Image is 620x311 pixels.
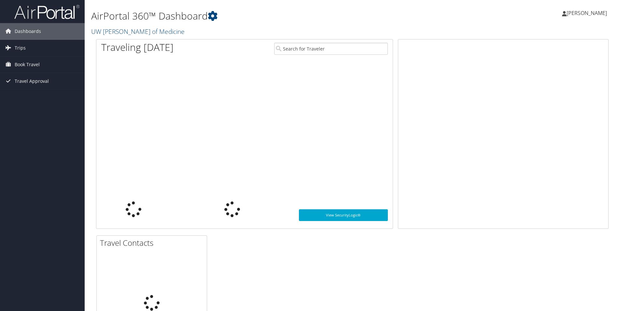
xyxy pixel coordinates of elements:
[15,23,41,39] span: Dashboards
[14,4,79,20] img: airportal-logo.png
[15,40,26,56] span: Trips
[100,237,207,248] h2: Travel Contacts
[101,40,174,54] h1: Traveling [DATE]
[562,3,613,23] a: [PERSON_NAME]
[91,27,186,36] a: UW [PERSON_NAME] of Medicine
[91,9,439,23] h1: AirPortal 360™ Dashboard
[274,43,388,55] input: Search for Traveler
[299,209,388,221] a: View SecurityLogic®
[15,73,49,89] span: Travel Approval
[15,56,40,73] span: Book Travel
[567,9,607,17] span: [PERSON_NAME]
